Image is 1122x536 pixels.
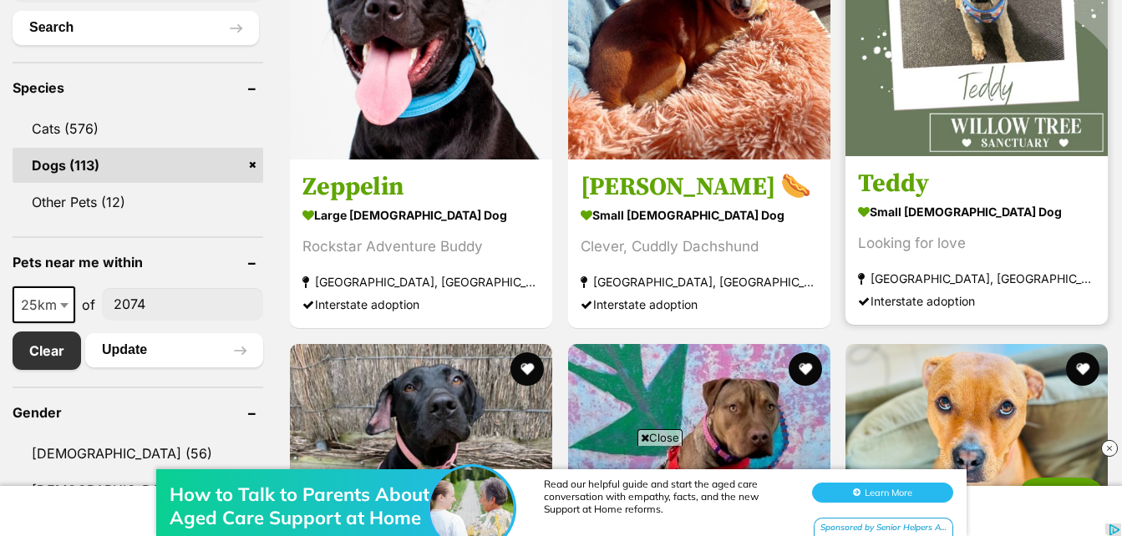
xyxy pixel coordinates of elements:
div: Clever, Cuddly Dachshund [581,235,818,258]
h3: Teddy [858,168,1095,200]
span: of [82,295,95,315]
img: How to Talk to Parents About Aged Care Support at Home [430,31,514,114]
a: [PERSON_NAME] 🌭 small [DEMOGRAPHIC_DATA] Dog Clever, Cuddly Dachshund [GEOGRAPHIC_DATA], [GEOGRAP... [568,159,830,328]
button: Search [13,11,259,44]
h3: Zeppelin [302,171,540,203]
button: favourite [788,352,821,386]
header: Species [13,80,263,95]
div: How to Talk to Parents About Aged Care Support at Home [170,47,437,94]
strong: small [DEMOGRAPHIC_DATA] Dog [581,203,818,227]
button: Update [85,333,263,367]
input: postcode [102,288,263,320]
strong: large [DEMOGRAPHIC_DATA] Dog [302,203,540,227]
a: Dogs (113) [13,148,263,183]
div: Sponsored by Senior Helpers Australia [814,82,953,103]
header: Gender [13,405,263,420]
strong: [GEOGRAPHIC_DATA], [GEOGRAPHIC_DATA] [858,267,1095,290]
strong: small [DEMOGRAPHIC_DATA] Dog [858,200,1095,224]
header: Pets near me within [13,255,263,270]
button: favourite [1066,352,1099,386]
strong: [GEOGRAPHIC_DATA], [GEOGRAPHIC_DATA] [581,271,818,293]
h3: [PERSON_NAME] 🌭 [581,171,818,203]
a: Teddy small [DEMOGRAPHIC_DATA] Dog Looking for love [GEOGRAPHIC_DATA], [GEOGRAPHIC_DATA] Intersta... [845,155,1108,325]
a: Clear [13,331,81,370]
img: close_rtb.svg [1101,440,1118,457]
a: Other Pets (12) [13,185,263,220]
div: Interstate adoption [581,293,818,316]
span: 25km [13,286,75,323]
a: Cats (576) [13,111,263,146]
a: Zeppelin large [DEMOGRAPHIC_DATA] Dog Rockstar Adventure Buddy [GEOGRAPHIC_DATA], [GEOGRAPHIC_DAT... [290,159,552,328]
span: Close [637,429,683,446]
strong: [GEOGRAPHIC_DATA], [GEOGRAPHIC_DATA] [302,271,540,293]
button: favourite [510,352,544,386]
div: Rockstar Adventure Buddy [302,235,540,258]
div: Looking for love [858,232,1095,255]
div: Interstate adoption [858,290,1095,312]
span: 25km [14,293,74,316]
div: Interstate adoption [302,293,540,316]
div: Read our helpful guide and start the aged care conversation with empathy, facts, and the new Supp... [544,42,795,79]
button: Learn More [812,47,953,67]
